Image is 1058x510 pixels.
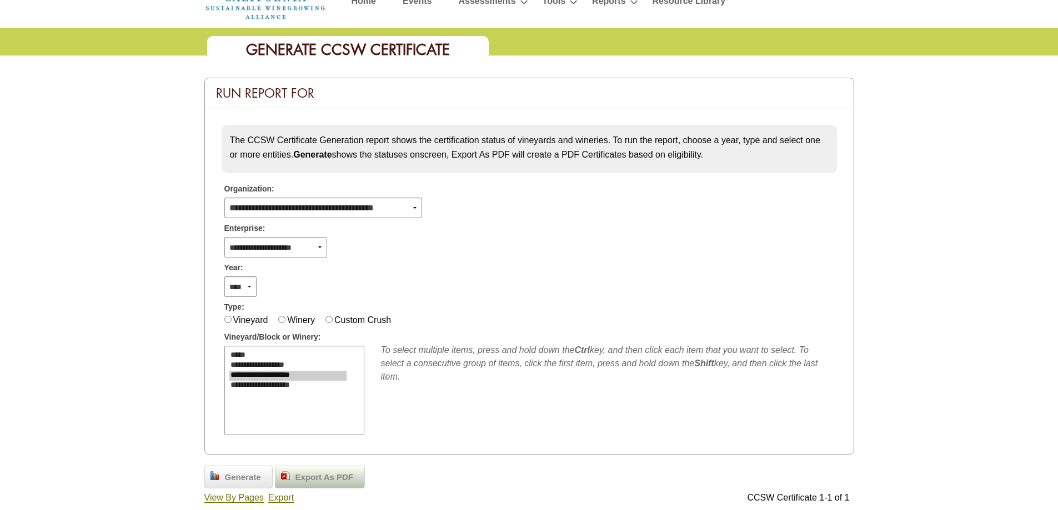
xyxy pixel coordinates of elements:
a: Export As PDF [275,466,365,489]
a: Export [268,493,294,503]
b: Shift [694,358,714,368]
a: Generate [204,466,273,489]
span: Vineyard/Block or Winery: [224,331,321,343]
span: Type: [224,301,244,313]
div: Run Report For [205,78,854,108]
a: View By Pages [204,493,264,503]
div: To select multiple items, press and hold down the key, and then click each item that you want to ... [381,344,834,383]
span: Generate CCSW Certificate [246,40,450,59]
img: chart_bar.png [210,471,219,480]
span: Year: [224,262,243,274]
span: Export As PDF [290,471,359,484]
span: Enterprise: [224,223,265,234]
label: Winery [287,315,315,325]
label: Custom Crush [334,315,391,325]
span: Organization: [224,183,274,195]
strong: Generate [293,150,332,159]
p: The CCSW Certificate Generation report shows the certification status of vineyards and wineries. ... [230,133,829,161]
img: doc_pdf.png [281,471,290,480]
label: Vineyard [233,315,268,325]
span: Generate [219,471,267,484]
span: CCSW Certificate 1-1 of 1 [747,493,849,502]
b: Ctrl [574,345,590,355]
